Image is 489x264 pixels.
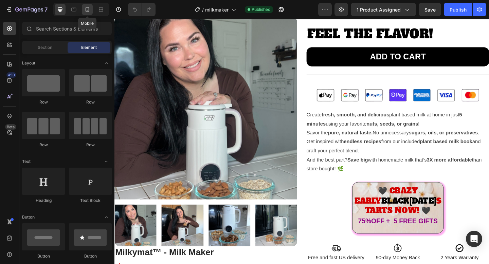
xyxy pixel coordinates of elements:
span: Toggle open [101,58,112,69]
span: 1 product assigned [357,6,401,13]
p: 7 [44,5,48,14]
span: [DATE] [321,192,350,204]
span: Toggle open [101,212,112,223]
div: Heading [22,197,65,204]
button: ADD TO CART [209,31,407,52]
div: Row [69,142,112,148]
div: Open Intercom Messenger [466,231,482,247]
p: And the best part? with homemade milk that’s than store bought! 🌿 [209,150,399,166]
p: Savor the No unnecessary . [209,121,397,127]
strong: 75%OFF + 5 FREE GIFTS [265,216,351,224]
div: Row [22,99,65,105]
strong: sugars, oils, or preservatives [320,121,395,127]
button: 7 [3,3,51,16]
span: Toggle open [101,156,112,167]
span: STARTS NOW! 🖤 [272,192,356,214]
strong: fresh, smooth, and delicious [225,101,299,107]
span: Layout [22,60,35,66]
div: Row [22,142,65,148]
p: Create plant based milk at home in just using your favorite ! [209,101,378,117]
strong: nuts, seeds, or grains [274,111,330,117]
img: gempages_557007347549996225-7c44e58c-139b-407d-81fb-d9bd5fa72b63.webp [209,70,407,96]
span: Save [424,7,436,13]
strong: plant based milk book [332,131,389,136]
strong: endless recipes [249,131,290,136]
div: Text Block [69,197,112,204]
iframe: Design area [114,19,489,264]
button: Publish [444,3,472,16]
strong: Save big [253,150,276,156]
button: Save [419,3,441,16]
span: Text [22,158,31,165]
strong: 3X more affordable [340,150,389,156]
span: Element [81,44,97,51]
input: Search Sections & Elements [22,22,112,35]
div: 450 [6,72,16,78]
div: Beta [5,124,16,130]
span: Published [252,6,270,13]
div: Publish [450,6,467,13]
div: Row [69,99,112,105]
span: 🖤 CRAZY EARLY [261,182,330,203]
span: / [202,6,204,13]
span: BLACK [290,192,321,204]
strong: pure, natural taste. [232,121,280,127]
button: 1 product assigned [351,3,416,16]
span: Section [38,44,52,51]
p: Get inspired with from our included and craft your perfect blend. [209,131,398,146]
div: Button [69,253,112,259]
div: ADD TO CART [278,35,339,48]
span: Button [22,214,35,220]
span: milkmaker [205,6,229,13]
div: Button [22,253,65,259]
div: Undo/Redo [128,3,156,16]
strong: 5 minutes [209,101,378,117]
